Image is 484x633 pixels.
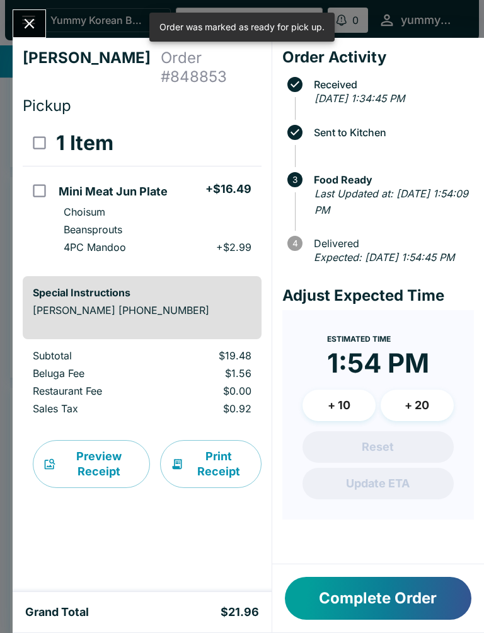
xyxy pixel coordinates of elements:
[169,349,251,362] p: $19.48
[59,184,168,199] h5: Mini Meat Jun Plate
[160,440,262,488] button: Print Receipt
[285,577,471,620] button: Complete Order
[64,206,105,218] p: Choisum
[33,304,251,316] p: [PERSON_NAME] [PHONE_NUMBER]
[23,49,161,86] h4: [PERSON_NAME]
[64,241,126,253] p: 4PC Mandoo
[169,367,251,380] p: $1.56
[56,131,113,156] h3: 1 Item
[308,174,474,185] span: Food Ready
[25,605,89,620] h5: Grand Total
[314,187,468,216] em: Last Updated at: [DATE] 1:54:09 PM
[33,402,149,415] p: Sales Tax
[282,48,474,67] h4: Order Activity
[33,440,150,488] button: Preview Receipt
[282,286,474,305] h4: Adjust Expected Time
[33,367,149,380] p: Beluga Fee
[308,127,474,138] span: Sent to Kitchen
[221,605,259,620] h5: $21.96
[33,385,149,397] p: Restaurant Fee
[314,251,454,264] em: Expected: [DATE] 1:54:45 PM
[302,390,376,421] button: + 10
[23,349,262,420] table: orders table
[169,385,251,397] p: $0.00
[381,390,454,421] button: + 20
[23,96,71,115] span: Pickup
[159,16,325,38] div: Order was marked as ready for pick up.
[292,175,297,185] text: 3
[327,334,391,344] span: Estimated Time
[161,49,262,86] h4: Order # 848853
[292,238,297,248] text: 4
[308,238,474,249] span: Delivered
[33,286,251,299] h6: Special Instructions
[216,241,251,253] p: + $2.99
[327,347,429,380] time: 1:54 PM
[33,349,149,362] p: Subtotal
[169,402,251,415] p: $0.92
[314,92,405,105] em: [DATE] 1:34:45 PM
[64,223,122,236] p: Beansprouts
[23,120,262,266] table: orders table
[205,182,251,197] h5: + $16.49
[13,10,45,37] button: Close
[308,79,474,90] span: Received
